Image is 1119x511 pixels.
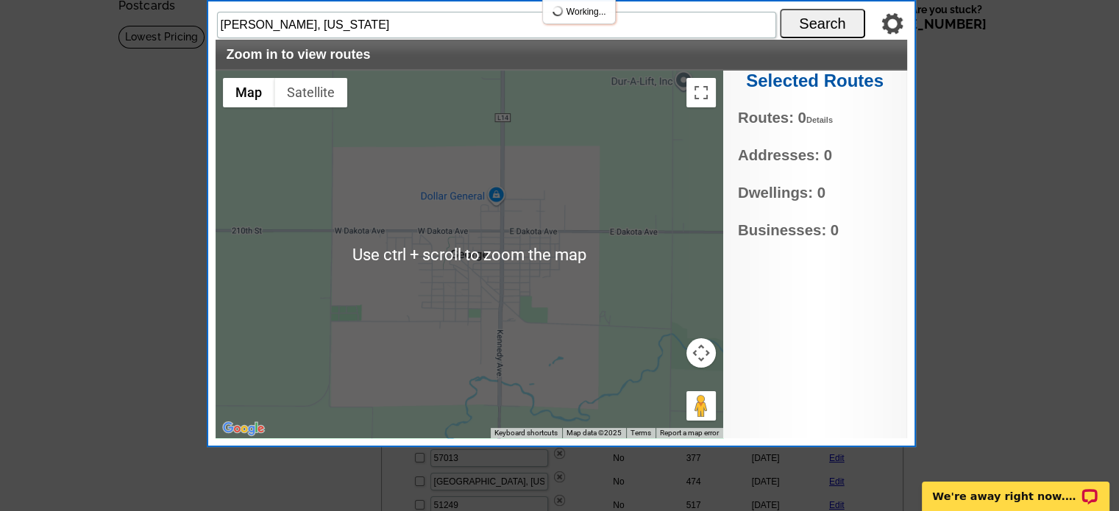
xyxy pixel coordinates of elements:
img: loading... [552,5,564,17]
iframe: LiveChat chat widget [912,465,1119,511]
img: gear.png [881,12,903,35]
a: Report a map error [660,429,719,437]
input: Enter in Address, City & State or Specific Zip Code [217,12,776,38]
button: Show satellite imagery [274,78,347,107]
a: Details [806,115,833,124]
span: Addresses: 0 [738,144,892,167]
a: Terms (opens in new tab) [630,429,651,437]
button: Drag Pegman onto the map to open Street View [686,391,716,421]
h2: Zoom in to view routes [227,47,896,63]
button: Keyboard shortcuts [494,428,558,438]
span: Map data ©2025 [566,429,622,437]
span: Businesses: 0 [738,219,892,242]
span: Dwellings: 0 [738,182,892,204]
h2: Selected Routes [723,71,907,92]
a: Open this area in Google Maps (opens a new window) [219,419,268,438]
img: Google [219,419,268,438]
button: Search [780,9,865,38]
button: Show street map [223,78,274,107]
button: Toggle fullscreen view [686,78,716,107]
span: Routes: 0 [738,107,892,129]
button: Map camera controls [686,338,716,368]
